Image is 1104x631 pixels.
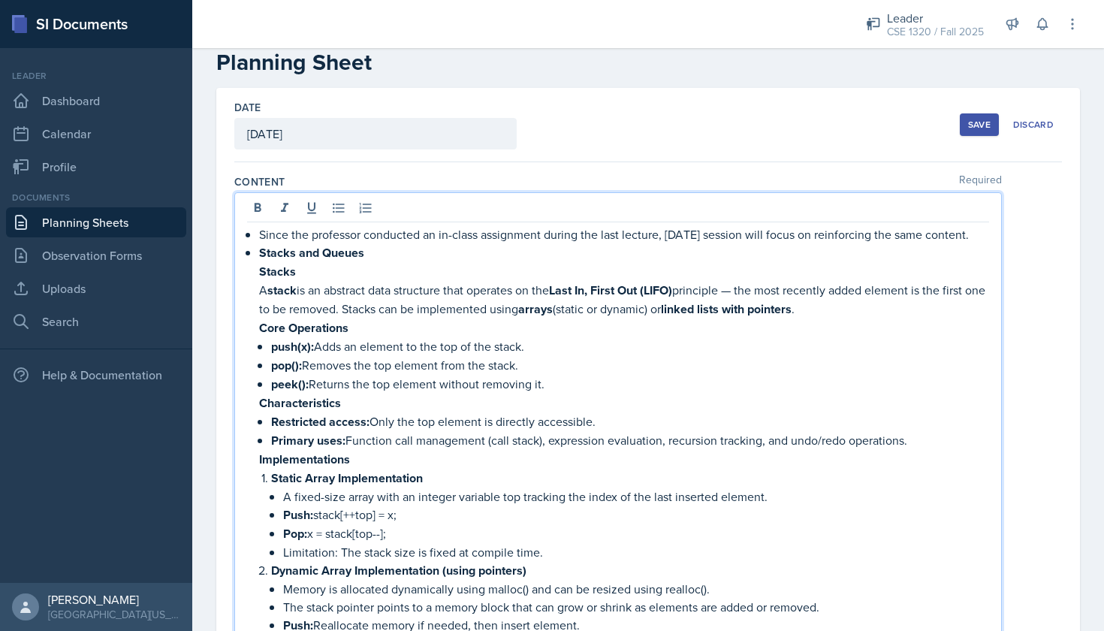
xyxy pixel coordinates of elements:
[271,376,309,393] strong: peek():
[6,207,186,237] a: Planning Sheets
[6,119,186,149] a: Calendar
[271,431,989,450] p: Function call management (call stack), expression evaluation, recursion tracking, and undo/redo o...
[271,356,989,375] p: Removes the top element from the stack.
[271,337,989,356] p: Adds an element to the top of the stack.
[887,9,984,27] div: Leader
[259,281,989,319] p: A is an abstract data structure that operates on the principle — the most recently added element ...
[1005,113,1062,136] button: Discard
[6,360,186,390] div: Help & Documentation
[661,300,792,318] strong: linked lists with pointers
[6,306,186,337] a: Search
[6,273,186,303] a: Uploads
[283,524,989,543] p: x = stack[top--];
[271,413,370,430] strong: Restricted access:
[271,338,314,355] strong: push(x):
[259,263,296,280] strong: Stacks
[6,69,186,83] div: Leader
[960,113,999,136] button: Save
[283,580,989,598] p: Memory is allocated dynamically using malloc() and can be resized using realloc().
[283,598,989,616] p: The stack pointer points to a memory block that can grow or shrink as elements are added or removed.
[518,300,553,318] strong: arrays
[959,174,1002,189] span: Required
[283,506,313,524] strong: Push:
[259,394,341,412] strong: Characteristics
[6,240,186,270] a: Observation Forms
[48,592,180,607] div: [PERSON_NAME]
[271,562,526,579] strong: Dynamic Array Implementation (using pointers)
[1013,119,1054,131] div: Discard
[267,282,297,299] strong: stack
[259,244,364,261] strong: Stacks and Queues
[549,282,672,299] strong: Last In, First Out (LIFO)
[234,174,285,189] label: Content
[283,488,989,506] p: A fixed-size array with an integer variable top tracking the index of the last inserted element.
[6,86,186,116] a: Dashboard
[259,319,348,337] strong: Core Operations
[283,525,307,542] strong: Pop:
[271,432,345,449] strong: Primary uses:
[968,119,991,131] div: Save
[259,225,989,243] p: Since the professor conducted an in-class assignment during the last lecture, [DATE] session will...
[271,357,302,374] strong: pop():
[6,191,186,204] div: Documents
[259,451,350,468] strong: Implementations
[216,49,1080,76] h2: Planning Sheet
[271,375,989,394] p: Returns the top element without removing it.
[6,152,186,182] a: Profile
[234,100,261,115] label: Date
[887,24,984,40] div: CSE 1320 / Fall 2025
[271,412,989,431] p: Only the top element is directly accessible.
[283,506,989,524] p: stack[++top] = x;
[283,543,989,561] p: Limitation: The stack size is fixed at compile time.
[48,607,180,622] div: [GEOGRAPHIC_DATA][US_STATE]
[271,469,423,487] strong: Static Array Implementation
